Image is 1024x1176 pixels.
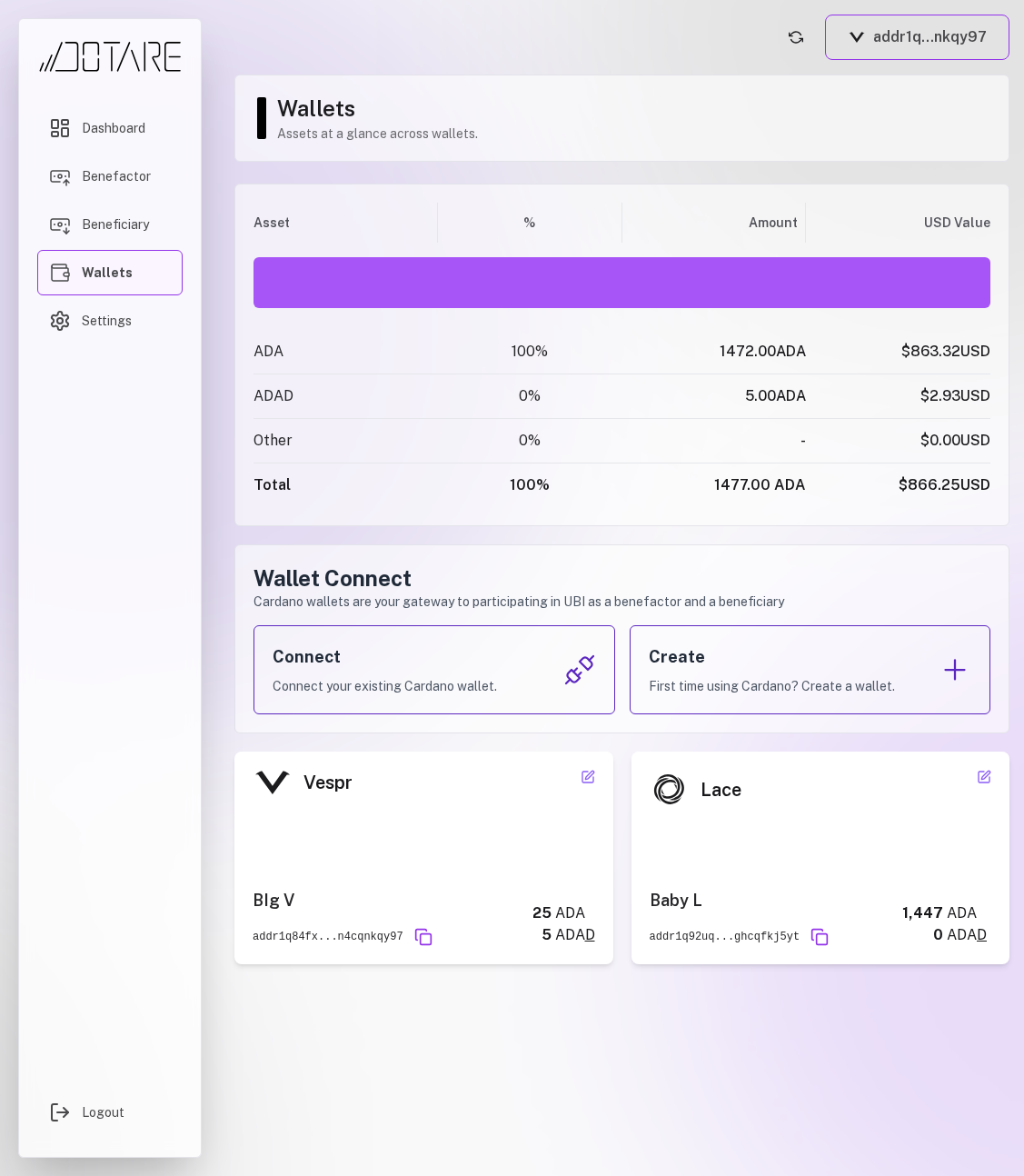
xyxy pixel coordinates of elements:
[848,32,866,43] img: Vespr logo
[414,928,432,946] button: Copy address
[806,474,990,496] div: $866.25 USD
[902,924,943,946] div: 0
[515,902,552,924] div: 25
[254,593,990,611] p: Cardano wallets are your gateway to participating in UBI as a benefactor and a beneficiary
[438,341,622,363] div: 100 %
[555,924,595,946] span: ADA
[277,125,990,143] p: Assets at a glance across wallets.
[622,385,807,407] div: 5.00 ADA
[902,902,943,924] div: 1,447
[438,474,622,496] div: 100%
[947,924,991,946] span: ADA
[649,677,895,695] p: First time using Cardano? Create a wallet.
[82,1103,124,1121] span: Logout
[253,930,403,944] div: addr1q84fx...n4cqnkqy97
[585,926,595,943] span: D
[810,928,829,946] button: Copy address
[82,167,151,185] span: Benefactor
[825,15,1009,60] button: addr1q...nkqy97
[254,341,438,363] div: ADA
[254,563,990,593] h2: Wallet Connect
[973,766,995,788] button: Edit wallet
[438,385,622,407] div: 0 %
[438,203,622,243] div: %
[806,341,990,363] div: $863.32 USD
[82,215,149,234] span: Beneficiary
[49,214,71,235] img: Beneficiary
[253,771,293,794] img: Vespr
[977,926,987,943] span: D
[82,312,132,330] span: Settings
[273,677,497,695] p: Connect your existing Cardano wallet.
[939,653,971,686] img: Create
[622,474,807,496] div: 1477.00 ADA
[253,888,432,913] div: BIg V
[438,430,622,452] div: 0 %
[806,203,990,243] div: USD Value
[82,264,133,282] span: Wallets
[650,930,800,944] div: addr1q92uq...ghcqfkj5yt
[37,41,183,73] img: Dotare Logo
[650,770,690,810] img: Lace
[49,165,71,187] img: Benefactor
[82,119,145,137] span: Dashboard
[273,644,497,670] h3: Connect
[622,430,807,452] div: -
[649,644,895,670] h3: Create
[577,766,599,788] button: Edit wallet
[806,430,990,452] div: $0.00 USD
[701,777,741,802] div: Lace
[947,902,991,924] div: ADA
[555,902,595,924] div: ADA
[254,385,438,407] div: ADAD
[254,203,438,243] div: Asset
[806,385,990,407] div: $2.93 USD
[622,203,807,243] div: Amount
[515,924,552,946] div: 5
[781,23,810,52] button: Refresh account status
[254,474,438,496] div: Total
[303,770,353,795] div: Vespr
[277,94,990,123] h1: Wallets
[254,430,438,452] div: Other
[563,653,596,686] img: Connect
[622,341,807,363] div: 1472.00 ADA
[49,262,71,284] img: Wallets
[650,888,830,913] div: Baby L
